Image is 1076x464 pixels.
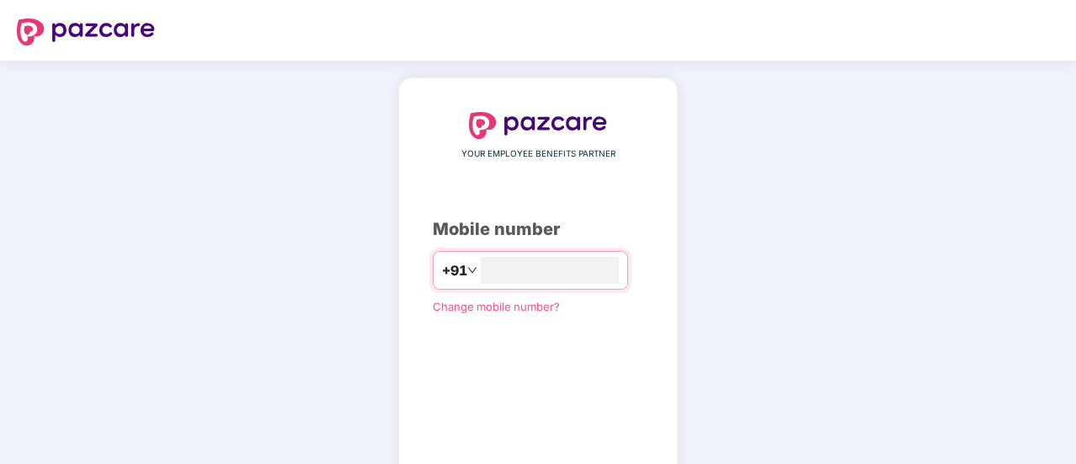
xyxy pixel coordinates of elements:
[17,19,155,45] img: logo
[442,260,467,281] span: +91
[433,216,643,243] div: Mobile number
[469,112,607,139] img: logo
[467,265,477,275] span: down
[461,147,615,161] span: YOUR EMPLOYEE BENEFITS PARTNER
[433,300,560,313] a: Change mobile number?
